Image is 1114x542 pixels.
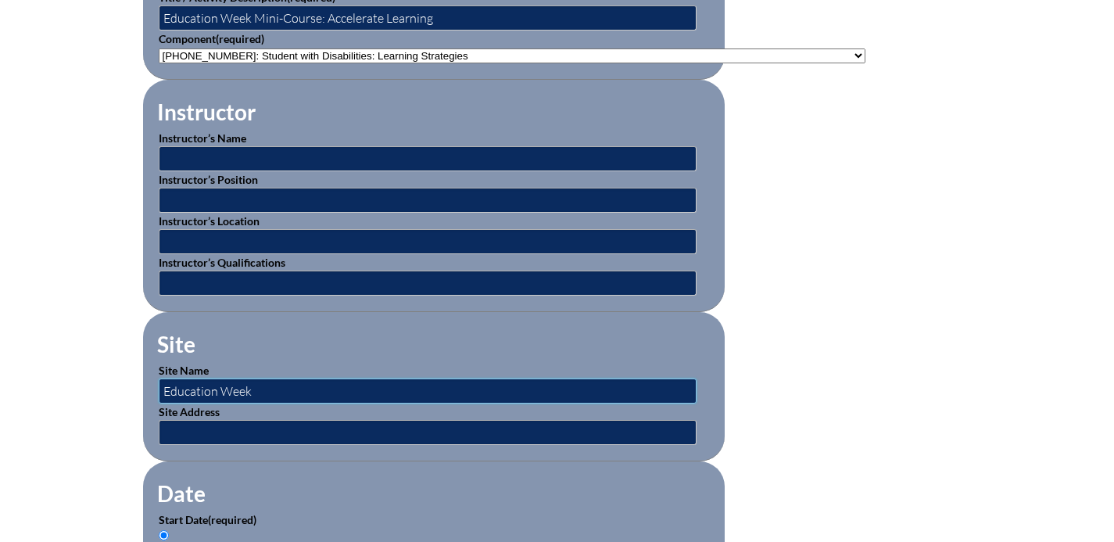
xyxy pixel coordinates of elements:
[159,530,169,540] input: Localized
[156,331,197,357] legend: Site
[208,513,256,526] span: (required)
[159,173,258,186] label: Instructor’s Position
[159,48,865,63] select: activity_component[data][]
[159,405,220,418] label: Site Address
[159,131,246,145] label: Instructor’s Name
[159,364,209,377] label: Site Name
[159,513,256,526] label: Start Date
[159,256,285,269] label: Instructor’s Qualifications
[156,480,207,507] legend: Date
[159,214,260,228] label: Instructor’s Location
[216,32,264,45] span: (required)
[159,32,264,45] label: Component
[156,99,257,125] legend: Instructor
